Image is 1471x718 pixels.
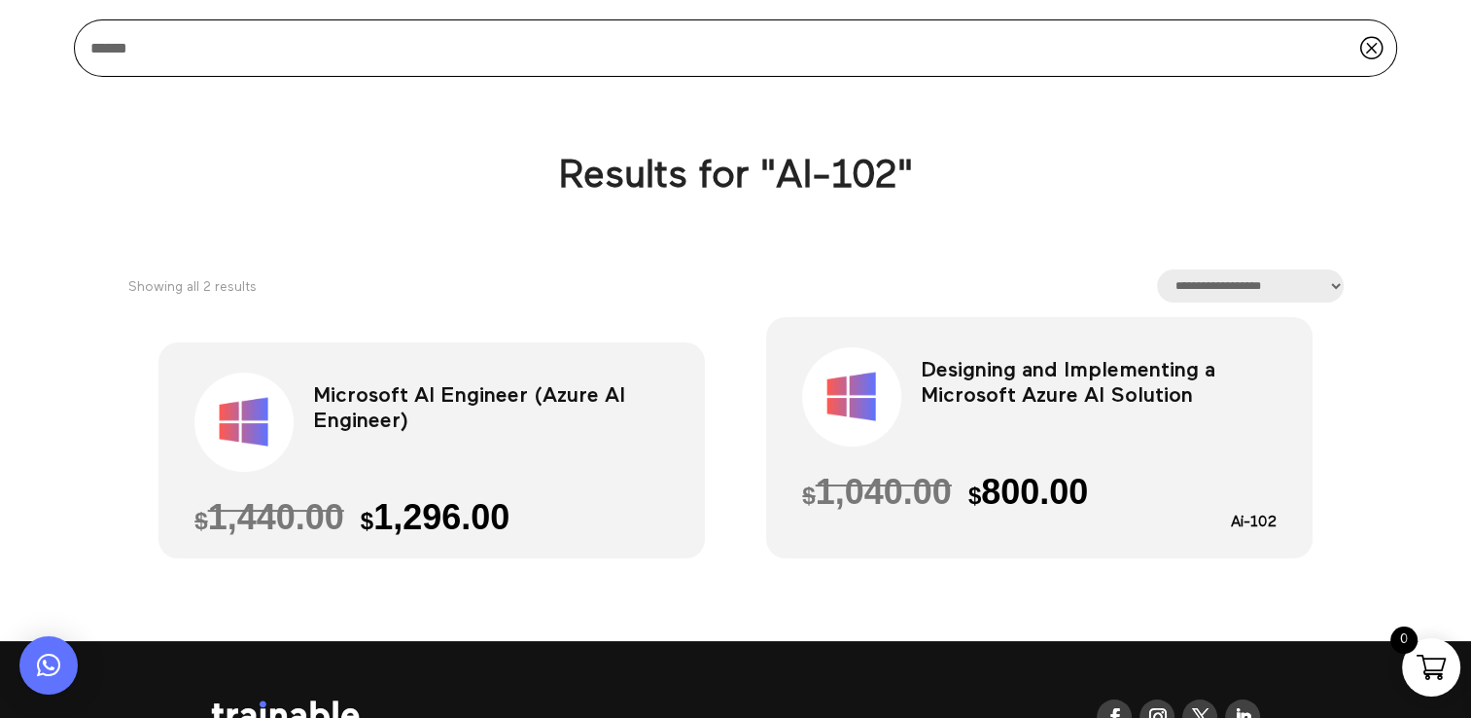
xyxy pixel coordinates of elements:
select: Shop order [1157,269,1344,303]
p: Showing all 2 results [128,279,257,296]
span: $ [361,508,373,534]
h2: Designing and Implementing a Microsoft Azure AI Solution [921,347,1277,455]
bdi: 1,440.00 [194,497,344,537]
a: Microsoft AI Engineer (Azure AI Engineer) $1,440.00 $1,296.00 [194,373,669,535]
bdi: 1,040.00 [802,472,952,512]
h1: Results for "AI-102" [211,153,1261,209]
a: Designing and Implementing a Microsoft Azure AI Solution Ai-102 [802,347,1277,535]
span: $ [194,508,207,534]
bdi: 800.00 [968,472,1088,512]
span: Q [1358,35,1383,59]
bdi: 1,296.00 [361,497,510,537]
span: $ [802,483,815,509]
span: 0 [1390,627,1418,654]
span: $ [968,483,981,509]
h2: Microsoft AI Engineer (Azure AI Engineer) [313,373,669,481]
p: Ai-102 [1231,510,1277,535]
